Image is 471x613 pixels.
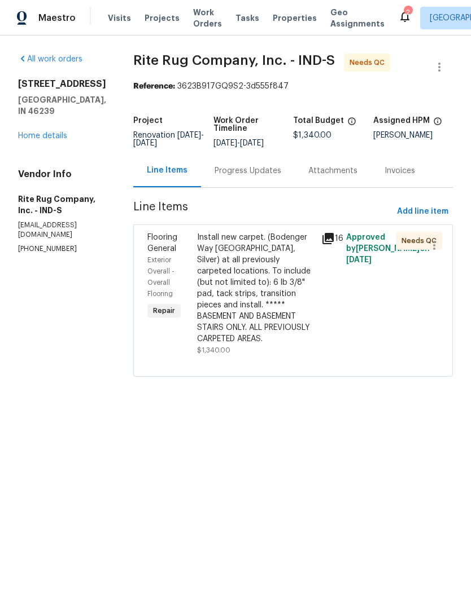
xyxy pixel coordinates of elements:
[18,94,106,117] h5: [GEOGRAPHIC_DATA], IN 46239
[133,54,335,67] span: Rite Rug Company, Inc. - IND-S
[133,131,204,147] span: Renovation
[213,139,237,147] span: [DATE]
[38,12,76,24] span: Maestro
[215,165,281,177] div: Progress Updates
[393,201,453,222] button: Add line item
[18,55,82,63] a: All work orders
[177,131,201,139] span: [DATE]
[133,81,453,92] div: 3623B917GQ9S2-3d555f847
[133,117,163,125] h5: Project
[385,165,415,177] div: Invoices
[433,117,442,131] span: The hpm assigned to this work order.
[236,14,259,22] span: Tasks
[18,193,106,216] h5: Rite Rug Company, Inc. - IND-S
[145,12,180,24] span: Projects
[18,169,106,180] h4: Vendor Info
[330,7,385,29] span: Geo Assignments
[404,7,412,18] div: 2
[133,131,204,147] span: -
[197,232,315,345] div: Install new carpet. (Bodenger Way [GEOGRAPHIC_DATA], Silver) at all previously carpeted locations...
[18,132,67,140] a: Home details
[147,165,187,176] div: Line Items
[402,235,441,246] span: Needs QC
[133,139,157,147] span: [DATE]
[108,12,131,24] span: Visits
[213,117,294,133] h5: Work Order Timeline
[321,232,339,245] div: 16
[149,305,180,316] span: Repair
[193,7,222,29] span: Work Orders
[293,131,332,139] span: $1,340.00
[18,244,106,254] p: [PHONE_NUMBER]
[346,233,430,264] span: Approved by [PERSON_NAME] on
[197,347,230,354] span: $1,340.00
[133,201,393,222] span: Line Items
[213,139,264,147] span: -
[18,220,106,240] p: [EMAIL_ADDRESS][DOMAIN_NAME]
[147,233,177,253] span: Flooring General
[373,131,453,139] div: [PERSON_NAME]
[273,12,317,24] span: Properties
[18,78,106,90] h2: [STREET_ADDRESS]
[308,165,357,177] div: Attachments
[350,57,389,68] span: Needs QC
[397,205,448,219] span: Add line item
[373,117,430,125] h5: Assigned HPM
[240,139,264,147] span: [DATE]
[147,257,175,297] span: Exterior Overall - Overall Flooring
[347,117,356,131] span: The total cost of line items that have been proposed by Opendoor. This sum includes line items th...
[133,82,175,90] b: Reference:
[346,256,372,264] span: [DATE]
[293,117,344,125] h5: Total Budget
